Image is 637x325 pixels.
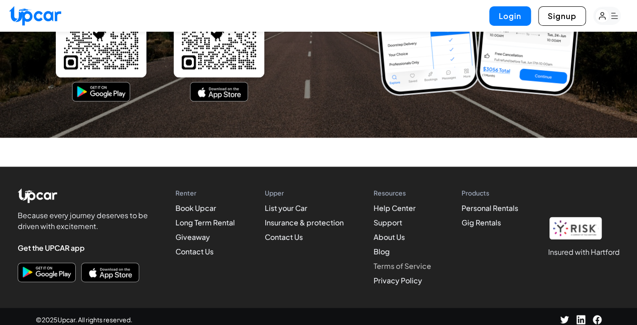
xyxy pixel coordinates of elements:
a: Contact Us [175,247,214,256]
a: Blog [374,247,390,256]
img: Get it on Google Play [74,84,128,99]
a: Privacy Policy [374,276,422,285]
h4: Renter [175,188,235,197]
a: List your Car [265,203,307,213]
img: Facebook [593,315,602,324]
p: Because every journey deserves to be driven with excitement. [18,210,154,232]
img: Download on the App Store [83,265,137,280]
img: Download on the App Store [192,84,246,99]
h4: Upper [265,188,344,197]
button: Signup [538,6,586,26]
a: Long Term Rental [175,218,235,227]
h1: Insured with Hartford [548,247,620,258]
a: Giveaway [175,232,210,242]
a: Gig Rentals [461,218,501,227]
a: About Us [374,232,405,242]
h4: Get the UPCAR app [18,243,154,253]
img: Get it on Google Play [20,265,73,280]
img: Twitter [560,315,569,324]
a: Personal Rentals [461,203,518,213]
img: Upcar Logo [9,6,61,25]
a: Book Upcar [175,203,216,213]
h4: Products [461,188,518,197]
span: © 2025 Upcar. All rights reserved. [36,315,132,324]
button: Download on Google Play [72,82,130,101]
a: Help Center [374,203,416,213]
button: Download on the App Store [190,82,248,101]
a: Support [374,218,402,227]
a: Terms of Service [374,261,431,271]
button: Download on the App Store [81,263,139,282]
button: Download on Google Play [18,263,76,282]
a: Insurance & protection [265,218,344,227]
img: LinkedIn [576,315,585,324]
button: Login [489,6,531,26]
img: Upcar Logo [18,188,58,203]
a: Contact Us [265,232,303,242]
h4: Resources [374,188,431,197]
